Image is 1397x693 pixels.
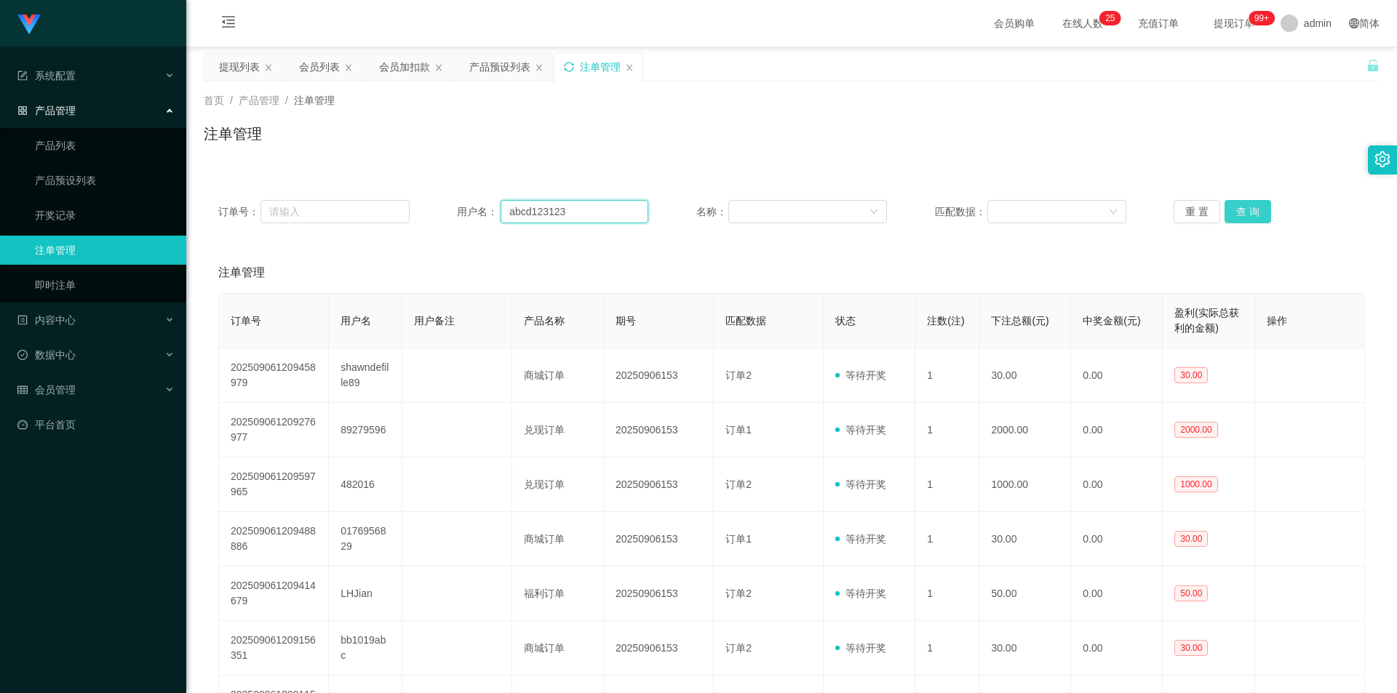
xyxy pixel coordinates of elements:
[17,105,76,116] span: 产品管理
[1206,18,1262,28] span: 提现订单
[219,403,329,457] td: 202509061209276977
[1105,11,1110,25] p: 2
[219,512,329,566] td: 202509061209488886
[469,53,530,81] div: 产品预设列表
[1174,367,1208,383] span: 30.00
[264,63,273,72] i: 图标: close
[1131,18,1186,28] span: 充值订单
[725,478,752,490] span: 订单2
[329,457,402,512] td: 482016
[835,642,886,654] span: 等待开奖
[1174,200,1220,223] button: 重 置
[17,70,76,81] span: 系统配置
[835,315,856,327] span: 状态
[927,315,964,327] span: 注数(注)
[218,264,265,281] span: 注单管理
[604,621,714,676] td: 20250906153
[1071,348,1163,403] td: 0.00
[17,384,76,396] span: 会员管理
[17,350,28,360] i: 图标: check-circle-o
[835,588,886,599] span: 等待开奖
[204,123,262,145] h1: 注单管理
[1349,18,1359,28] i: 图标: global
[219,621,329,676] td: 202509061209156351
[17,385,28,395] i: 图标: table
[260,200,409,223] input: 请输入
[512,403,604,457] td: 兑现订单
[979,512,1071,566] td: 30.00
[457,204,501,220] span: 用户名：
[915,621,979,676] td: 1
[512,348,604,403] td: 商城订单
[512,512,604,566] td: 商城订单
[835,478,886,490] span: 等待开奖
[512,457,604,512] td: 兑现订单
[1071,512,1163,566] td: 0.00
[725,642,752,654] span: 订单2
[1071,457,1163,512] td: 0.00
[17,15,41,35] img: logo.9652507e.png
[1055,18,1110,28] span: 在线人数
[1083,315,1140,327] span: 中奖金额(元)
[915,512,979,566] td: 1
[625,63,634,72] i: 图标: close
[604,512,714,566] td: 20250906153
[344,63,353,72] i: 图标: close
[979,348,1071,403] td: 30.00
[17,410,175,439] a: 图标: dashboard平台首页
[835,533,886,545] span: 等待开奖
[991,315,1048,327] span: 下注总额(元)
[725,315,766,327] span: 匹配数据
[219,348,329,403] td: 202509061209458979
[835,424,886,436] span: 等待开奖
[915,348,979,403] td: 1
[725,369,752,381] span: 订单2
[35,131,175,160] a: 产品列表
[329,621,402,676] td: bb1019abc
[285,95,288,106] span: /
[17,71,28,81] i: 图标: form
[329,566,402,621] td: LHJian
[535,63,544,72] i: 图标: close
[239,95,279,106] span: 产品管理
[35,201,175,230] a: 开奖记录
[1110,11,1115,25] p: 5
[17,314,76,326] span: 内容中心
[1109,207,1118,217] i: 图标: down
[434,63,443,72] i: 图标: close
[1071,621,1163,676] td: 0.00
[935,204,987,220] span: 匹配数据：
[604,457,714,512] td: 20250906153
[725,533,752,545] span: 订单1
[35,236,175,265] a: 注单管理
[501,200,648,223] input: 请输入
[35,166,175,195] a: 产品预设列表
[604,348,714,403] td: 20250906153
[1099,11,1121,25] sup: 25
[604,566,714,621] td: 20250906153
[512,566,604,621] td: 福利订单
[329,348,402,403] td: shawndefille89
[218,204,260,220] span: 订单号：
[1174,422,1217,438] span: 2000.00
[616,315,636,327] span: 期号
[1374,151,1390,167] i: 图标: setting
[580,53,621,81] div: 注单管理
[979,566,1071,621] td: 50.00
[1174,307,1239,334] span: 盈利(实际总获利的金额)
[294,95,335,106] span: 注单管理
[915,457,979,512] td: 1
[35,271,175,300] a: 即时注单
[1267,315,1287,327] span: 操作
[329,512,402,566] td: 0176956829
[219,457,329,512] td: 202509061209597965
[512,621,604,676] td: 商城订单
[204,95,224,106] span: 首页
[979,457,1071,512] td: 1000.00
[869,207,878,217] i: 图标: down
[725,424,752,436] span: 订单1
[219,566,329,621] td: 202509061209414679
[1249,11,1275,25] sup: 1089
[299,53,340,81] div: 会员列表
[329,403,402,457] td: 89279596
